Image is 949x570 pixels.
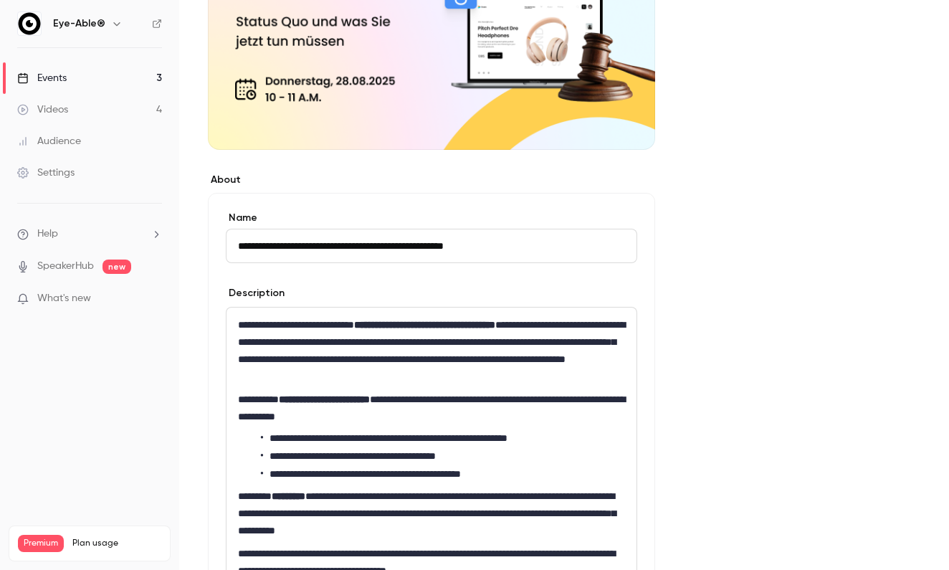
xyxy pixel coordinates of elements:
[18,12,41,35] img: Eye-Able®
[226,211,637,225] label: Name
[226,286,285,300] label: Description
[37,291,91,306] span: What's new
[53,16,105,31] h6: Eye-Able®
[145,293,162,305] iframe: Noticeable Trigger
[17,227,162,242] li: help-dropdown-opener
[208,173,655,187] label: About
[17,166,75,180] div: Settings
[17,134,81,148] div: Audience
[72,538,161,549] span: Plan usage
[37,259,94,274] a: SpeakerHub
[17,71,67,85] div: Events
[102,260,131,274] span: new
[37,227,58,242] span: Help
[17,103,68,117] div: Videos
[18,535,64,552] span: Premium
